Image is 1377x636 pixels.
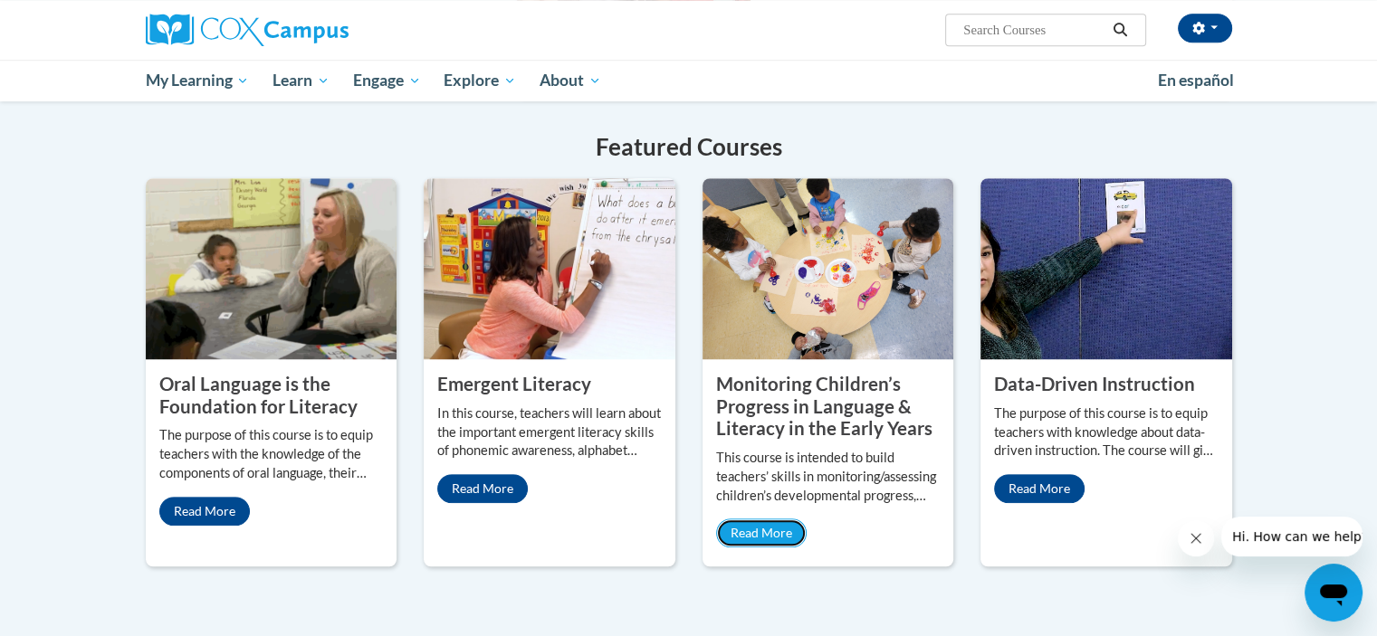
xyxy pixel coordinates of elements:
[159,426,384,483] p: The purpose of this course is to equip teachers with the knowledge of the components of oral lang...
[437,404,662,461] p: In this course, teachers will learn about the important emergent literacy skills of phonemic awar...
[432,60,528,101] a: Explore
[146,178,397,359] img: Oral Language is the Foundation for Literacy
[159,497,250,526] a: Read More
[1106,19,1133,41] button: Search
[437,373,591,394] property: Emergent Literacy
[341,60,433,101] a: Engage
[146,129,1232,165] h4: Featured Courses
[980,178,1232,359] img: Data-Driven Instruction
[159,373,358,417] property: Oral Language is the Foundation for Literacy
[1178,14,1232,43] button: Account Settings
[1305,564,1363,622] iframe: Button to launch messaging window
[994,373,1195,394] property: Data-Driven Instruction
[437,474,528,503] a: Read More
[134,60,262,101] a: My Learning
[261,60,341,101] a: Learn
[1178,520,1214,556] iframe: Close message
[273,70,330,91] span: Learn
[716,518,807,547] a: Read More
[994,474,1085,503] a: Read More
[528,60,613,101] a: About
[146,14,490,46] a: Cox Campus
[716,373,932,439] property: Monitoring Children’s Progress in Language & Literacy in the Early Years
[11,13,147,27] span: Hi. How can we help?
[994,404,1219,461] p: The purpose of this course is to equip teachers with knowledge about data-driven instruction. The...
[540,70,601,91] span: About
[146,14,349,46] img: Cox Campus
[1221,517,1363,556] iframe: Message from company
[424,178,675,359] img: Emergent Literacy
[1158,71,1234,90] span: En español
[444,70,516,91] span: Explore
[353,70,421,91] span: Engage
[145,70,249,91] span: My Learning
[1146,62,1246,100] a: En español
[716,449,941,506] p: This course is intended to build teachers’ skills in monitoring/assessing children’s developmenta...
[703,178,954,359] img: Monitoring Children’s Progress in Language & Literacy in the Early Years
[961,19,1106,41] input: Search Courses
[119,60,1259,101] div: Main menu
